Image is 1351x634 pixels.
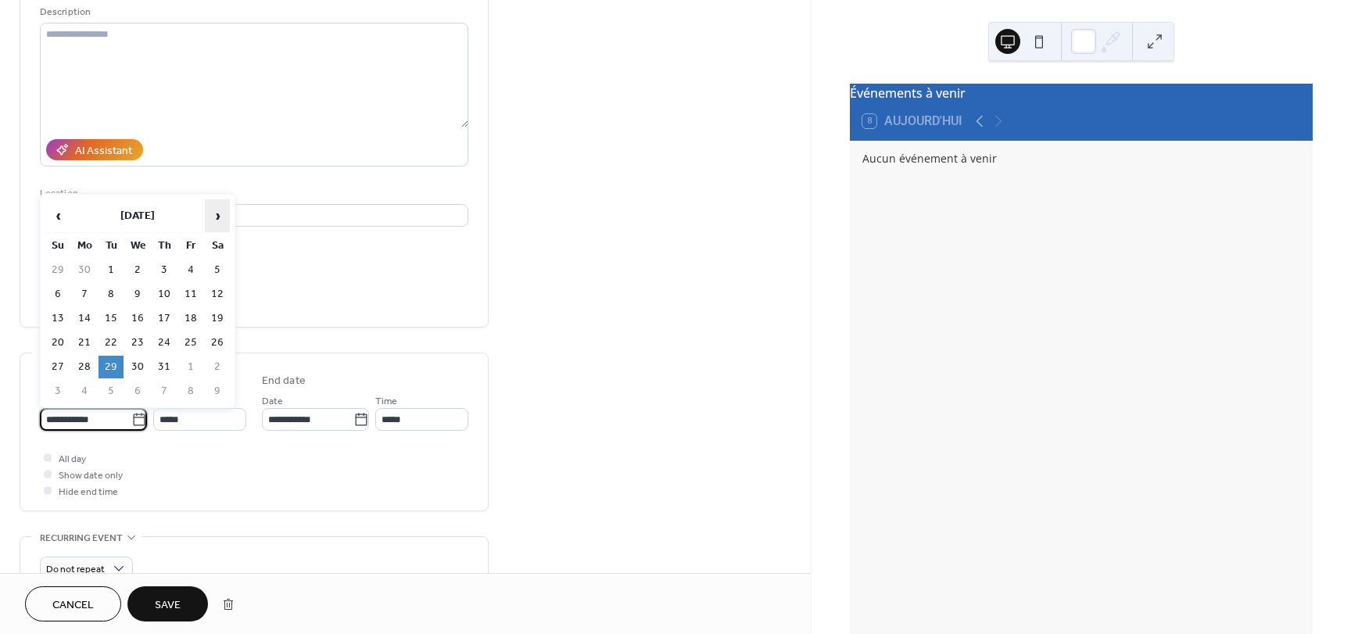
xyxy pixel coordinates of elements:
td: 1 [99,259,124,281]
td: 24 [152,331,177,354]
span: ‹ [46,200,70,231]
td: 29 [99,356,124,378]
div: Événements à venir [850,84,1313,102]
th: Su [45,235,70,257]
td: 15 [99,307,124,330]
td: 31 [152,356,177,378]
td: 23 [125,331,150,354]
td: 8 [178,380,203,403]
span: Save [155,597,181,614]
span: Date [262,393,283,410]
td: 4 [178,259,203,281]
td: 7 [72,283,97,306]
button: AI Assistant [46,139,143,160]
td: 9 [205,380,230,403]
div: AI Assistant [75,143,132,159]
td: 11 [178,283,203,306]
span: Do not repeat [46,561,105,578]
span: › [206,200,229,231]
th: Tu [99,235,124,257]
td: 12 [205,283,230,306]
span: Time [375,393,397,410]
td: 9 [125,283,150,306]
td: 29 [45,259,70,281]
th: We [125,235,150,257]
th: Mo [72,235,97,257]
td: 30 [72,259,97,281]
td: 22 [99,331,124,354]
div: Description [40,4,465,20]
span: Cancel [52,597,94,614]
th: Fr [178,235,203,257]
th: [DATE] [72,199,203,233]
td: 2 [125,259,150,281]
td: 17 [152,307,177,330]
td: 1 [178,356,203,378]
span: Show date only [59,467,123,484]
button: Save [127,586,208,621]
td: 30 [125,356,150,378]
td: 14 [72,307,97,330]
td: 6 [45,283,70,306]
td: 2 [205,356,230,378]
td: 10 [152,283,177,306]
td: 13 [45,307,70,330]
button: Cancel [25,586,121,621]
td: 18 [178,307,203,330]
td: 20 [45,331,70,354]
td: 25 [178,331,203,354]
div: Aucun événement à venir [862,150,1300,167]
td: 19 [205,307,230,330]
td: 4 [72,380,97,403]
td: 28 [72,356,97,378]
td: 5 [99,380,124,403]
td: 7 [152,380,177,403]
td: 3 [45,380,70,403]
span: All day [59,451,86,467]
span: Recurring event [40,530,123,546]
td: 27 [45,356,70,378]
th: Sa [205,235,230,257]
td: 21 [72,331,97,354]
div: Location [40,185,465,202]
td: 6 [125,380,150,403]
td: 26 [205,331,230,354]
td: 8 [99,283,124,306]
td: 5 [205,259,230,281]
td: 16 [125,307,150,330]
th: Th [152,235,177,257]
td: 3 [152,259,177,281]
div: End date [262,373,306,389]
span: Hide end time [59,484,118,500]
